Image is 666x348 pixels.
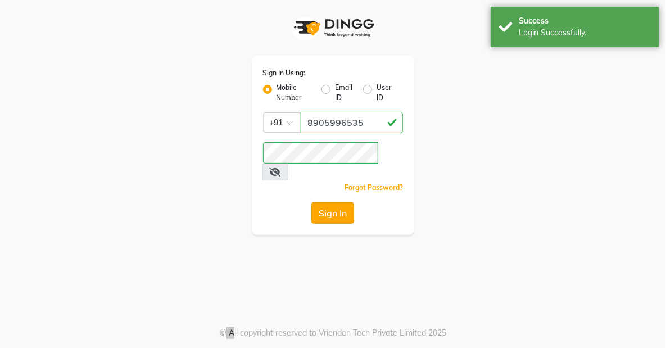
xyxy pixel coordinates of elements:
[519,15,651,27] div: Success
[345,183,403,192] a: Forgot Password?
[263,68,306,78] label: Sign In Using:
[335,83,354,103] label: Email ID
[377,83,394,103] label: User ID
[519,27,651,39] div: Login Successfully.
[277,83,312,103] label: Mobile Number
[301,112,404,133] input: Username
[288,11,378,44] img: logo1.svg
[263,142,378,164] input: Username
[311,202,354,224] button: Sign In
